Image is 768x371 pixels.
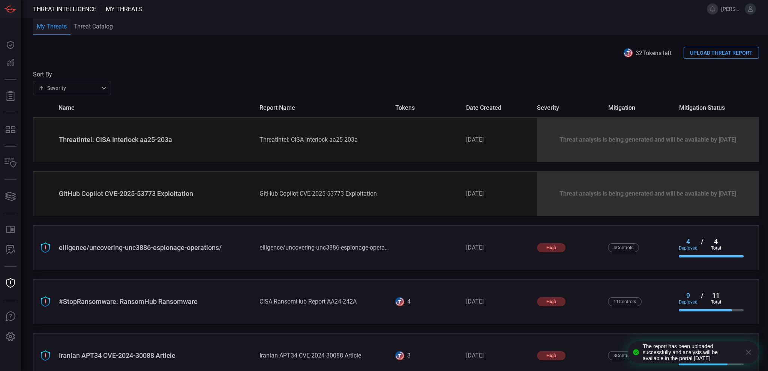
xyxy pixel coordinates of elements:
[721,6,742,12] span: [PERSON_NAME].brand
[259,298,389,305] div: CISA RansomHub Report AA24-242A
[684,47,759,59] button: UPLOAD THREAT REPORT
[537,104,602,111] span: severity
[59,136,253,144] div: ThreatIntel: CISA Interlock aa25-203a
[679,104,744,111] span: mitigation status
[59,190,253,197] div: GitHub Copilot CVE-2025-53773 Exploitation
[697,292,706,305] div: /
[1,154,19,172] button: Inventory
[466,190,531,197] div: [DATE]
[259,136,389,143] div: ThreatIntel: CISA Interlock aa25-203a
[407,352,411,359] div: 3
[33,6,96,13] span: Threat Intelligence
[466,136,531,143] div: [DATE]
[106,6,142,13] span: My Threats
[706,299,725,305] div: total
[1,221,19,239] button: Rule Catalog
[679,292,697,299] div: 9
[537,118,759,162] div: Threat analysis is being generated and will be available by 08-18-2025
[1,187,19,205] button: Cards
[259,352,389,359] div: Iranian APT34 CVE-2024-30088 Article
[1,87,19,105] button: Reports
[1,241,19,259] button: ALERT ANALYSIS
[1,121,19,139] button: MITRE - Detection Posture
[608,104,673,111] span: mitigation
[1,274,19,292] button: Threat Intelligence
[679,238,697,245] div: 4
[1,54,19,72] button: Detections
[643,343,739,361] div: The report has been uploaded successfully and analysis will be available in the portal [DATE]
[706,245,725,251] div: total
[636,49,672,57] span: 32 Tokens left
[58,104,253,111] span: name
[407,298,411,305] div: 4
[259,104,389,111] span: report name
[608,351,639,360] div: 8 Control s
[33,71,111,78] label: Sort By
[466,104,531,111] span: date created
[608,243,639,252] div: 4 Control s
[33,19,70,36] button: My Threats
[537,351,565,360] div: high
[537,243,565,252] div: high
[466,352,531,359] div: [DATE]
[466,244,531,251] div: [DATE]
[259,244,389,251] div: elligence/uncovering-unc3886-espionage-operations/
[608,297,642,306] div: 11 Control s
[466,298,531,305] div: [DATE]
[706,292,725,299] div: 11
[1,308,19,326] button: Ask Us A Question
[1,328,19,346] button: Preferences
[70,18,116,35] button: Threat Catalog
[537,297,565,306] div: high
[38,84,99,92] div: Severity
[537,172,759,216] div: Threat analysis is being generated and will be available by 08-22-2025
[706,238,725,245] div: 4
[395,104,460,111] span: tokens
[59,298,253,305] div: #StopRansomware: RansomHub Ransomware
[259,190,389,197] div: GitHub Copilot CVE-2025-53773 Exploitation
[1,36,19,54] button: Dashboard
[697,238,706,251] div: /
[59,244,253,251] div: elligence/uncovering-unc3886-espionage-operations/
[679,245,697,251] div: deployed
[59,352,253,359] div: Iranian APT34 CVE-2024-30088 Article
[679,299,697,305] div: deployed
